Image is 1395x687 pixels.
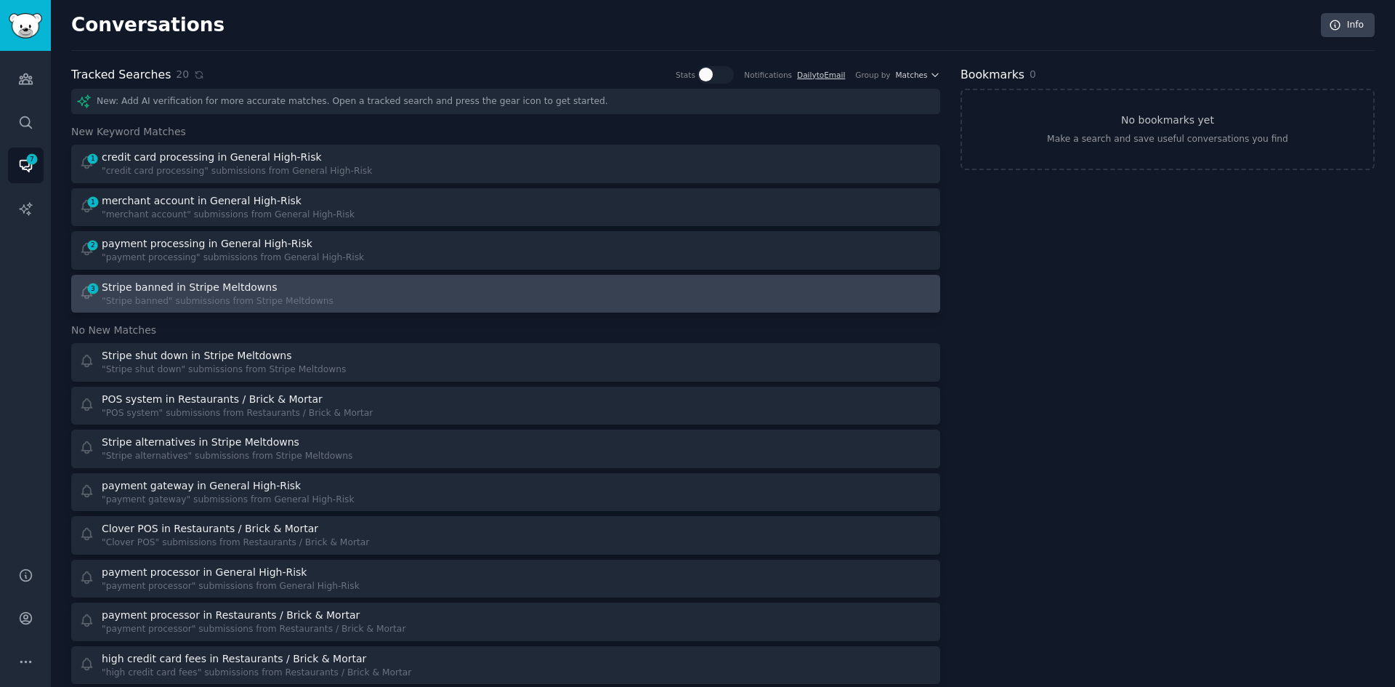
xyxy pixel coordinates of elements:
div: Group by [855,70,890,80]
a: payment processor in General High-Risk"payment processor" submissions from General High-Risk [71,560,940,598]
a: high credit card fees in Restaurants / Brick & Mortar"high credit card fees" submissions from Res... [71,646,940,685]
div: "POS system" submissions from Restaurants / Brick & Mortar [102,407,373,420]
a: No bookmarks yetMake a search and save useful conversations you find [961,89,1375,170]
button: Matches [896,70,940,80]
span: Matches [896,70,928,80]
div: payment processing in General High-Risk [102,236,312,252]
a: POS system in Restaurants / Brick & Mortar"POS system" submissions from Restaurants / Brick & Mortar [71,387,940,425]
h2: Tracked Searches [71,66,171,84]
a: Info [1321,13,1375,38]
div: Stripe shut down in Stripe Meltdowns [102,348,292,363]
a: 2payment processing in General High-Risk"payment processing" submissions from General High-Risk [71,231,940,270]
div: POS system in Restaurants / Brick & Mortar [102,392,323,407]
img: GummySearch logo [9,13,42,39]
div: Stripe banned in Stripe Meltdowns [102,280,277,295]
a: payment processor in Restaurants / Brick & Mortar"payment processor" submissions from Restaurants... [71,603,940,641]
h2: Bookmarks [961,66,1024,84]
div: "payment processing" submissions from General High-Risk [102,252,364,265]
a: DailytoEmail [797,71,845,79]
span: 20 [176,67,189,82]
span: 3 [86,284,100,294]
div: "payment gateway" submissions from General High-Risk [102,494,355,507]
div: Make a search and save useful conversations you find [1047,133,1288,146]
div: Clover POS in Restaurants / Brick & Mortar [102,521,318,537]
div: "payment processor" submissions from General High-Risk [102,580,360,593]
h2: Conversations [71,14,225,37]
div: "high credit card fees" submissions from Restaurants / Brick & Mortar [102,667,411,680]
div: payment processor in General High-Risk [102,565,307,580]
div: Notifications [744,70,792,80]
div: payment processor in Restaurants / Brick & Mortar [102,608,360,623]
a: 1merchant account in General High-Risk"merchant account" submissions from General High-Risk [71,188,940,227]
a: Clover POS in Restaurants / Brick & Mortar"Clover POS" submissions from Restaurants / Brick & Mortar [71,516,940,555]
div: "payment processor" submissions from Restaurants / Brick & Mortar [102,623,405,636]
a: payment gateway in General High-Risk"payment gateway" submissions from General High-Risk [71,473,940,512]
div: Stripe alternatives in Stripe Meltdowns [102,435,299,450]
div: "Stripe banned" submissions from Stripe Meltdowns [102,295,333,308]
div: "Clover POS" submissions from Restaurants / Brick & Mortar [102,537,369,550]
a: 7 [8,148,44,183]
div: payment gateway in General High-Risk [102,478,301,494]
div: "merchant account" submissions from General High-Risk [102,209,355,222]
div: "Stripe shut down" submissions from Stripe Meltdowns [102,363,346,377]
div: credit card processing in General High-Risk [102,150,322,165]
div: merchant account in General High-Risk [102,193,302,209]
div: high credit card fees in Restaurants / Brick & Mortar [102,651,366,667]
a: 1credit card processing in General High-Risk"credit card processing" submissions from General Hig... [71,145,940,183]
span: 1 [86,153,100,164]
a: 3Stripe banned in Stripe Meltdowns"Stripe banned" submissions from Stripe Meltdowns [71,275,940,313]
span: No New Matches [71,323,156,338]
h3: No bookmarks yet [1121,113,1214,128]
div: "credit card processing" submissions from General High-Risk [102,165,372,178]
a: Stripe shut down in Stripe Meltdowns"Stripe shut down" submissions from Stripe Meltdowns [71,343,940,382]
div: Stats [676,70,695,80]
span: New Keyword Matches [71,124,186,140]
div: "Stripe alternatives" submissions from Stripe Meltdowns [102,450,352,463]
span: 2 [86,240,100,250]
span: 0 [1030,68,1036,80]
span: 1 [86,197,100,207]
a: Stripe alternatives in Stripe Meltdowns"Stripe alternatives" submissions from Stripe Meltdowns [71,430,940,468]
div: New: Add AI verification for more accurate matches. Open a tracked search and press the gear icon... [71,89,940,114]
span: 7 [25,154,39,164]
